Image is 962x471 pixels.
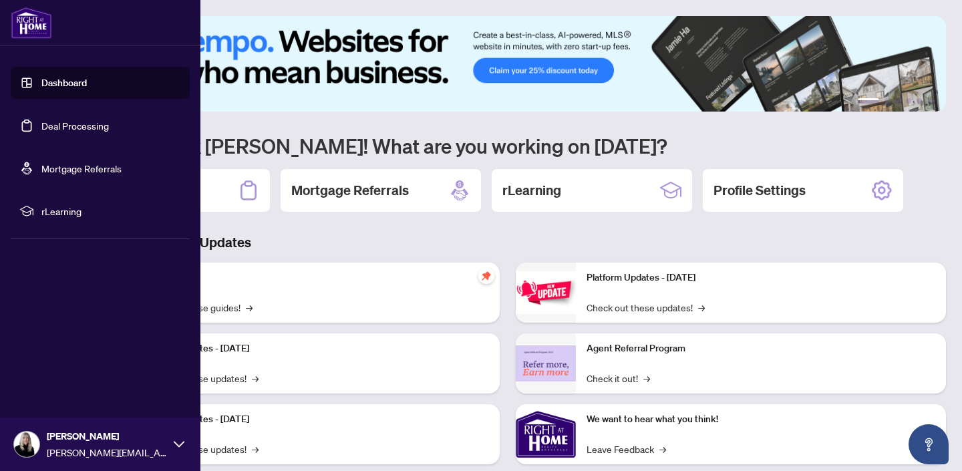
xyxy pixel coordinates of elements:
a: Dashboard [41,77,87,89]
img: Platform Updates - June 23, 2025 [516,271,576,313]
p: Platform Updates - [DATE] [587,271,935,285]
button: 6 [927,98,933,104]
a: Check out these updates!→ [587,300,705,315]
button: 2 [885,98,890,104]
span: [PERSON_NAME][EMAIL_ADDRESS][DOMAIN_NAME] [47,445,167,460]
span: → [252,371,259,385]
p: Self-Help [140,271,489,285]
button: 5 [917,98,922,104]
h2: Mortgage Referrals [291,181,409,200]
button: 4 [906,98,911,104]
a: Leave Feedback→ [587,442,666,456]
p: Platform Updates - [DATE] [140,412,489,427]
button: Open asap [909,424,949,464]
img: Agent Referral Program [516,345,576,382]
a: Deal Processing [41,120,109,132]
span: → [252,442,259,456]
span: → [246,300,253,315]
span: [PERSON_NAME] [47,429,167,444]
img: Slide 0 [69,16,946,112]
h3: Brokerage & Industry Updates [69,233,946,252]
a: Mortgage Referrals [41,162,122,174]
p: Platform Updates - [DATE] [140,341,489,356]
span: → [698,300,705,315]
span: → [643,371,650,385]
button: 1 [858,98,879,104]
h2: rLearning [502,181,561,200]
span: → [659,442,666,456]
p: Agent Referral Program [587,341,935,356]
span: pushpin [478,268,494,284]
h2: Profile Settings [713,181,806,200]
img: logo [11,7,52,39]
p: We want to hear what you think! [587,412,935,427]
button: 3 [895,98,901,104]
span: rLearning [41,204,180,218]
img: Profile Icon [14,432,39,457]
img: We want to hear what you think! [516,404,576,464]
a: Check it out!→ [587,371,650,385]
h1: Welcome back [PERSON_NAME]! What are you working on [DATE]? [69,133,946,158]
